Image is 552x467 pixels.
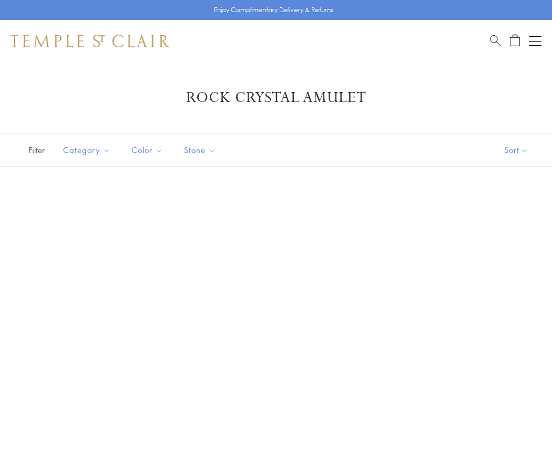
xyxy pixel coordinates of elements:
[529,35,541,47] button: Open navigation
[124,138,171,162] button: Color
[510,34,520,47] a: Open Shopping Bag
[126,144,171,157] span: Color
[490,34,501,47] a: Search
[58,144,118,157] span: Category
[214,5,333,15] p: Enjoy Complimentary Delivery & Returns
[55,138,118,162] button: Category
[26,88,526,107] h1: Rock Crystal Amulet
[11,35,169,47] img: Temple St. Clair
[176,138,224,162] button: Stone
[179,144,224,157] span: Stone
[481,134,552,166] button: Show sort by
